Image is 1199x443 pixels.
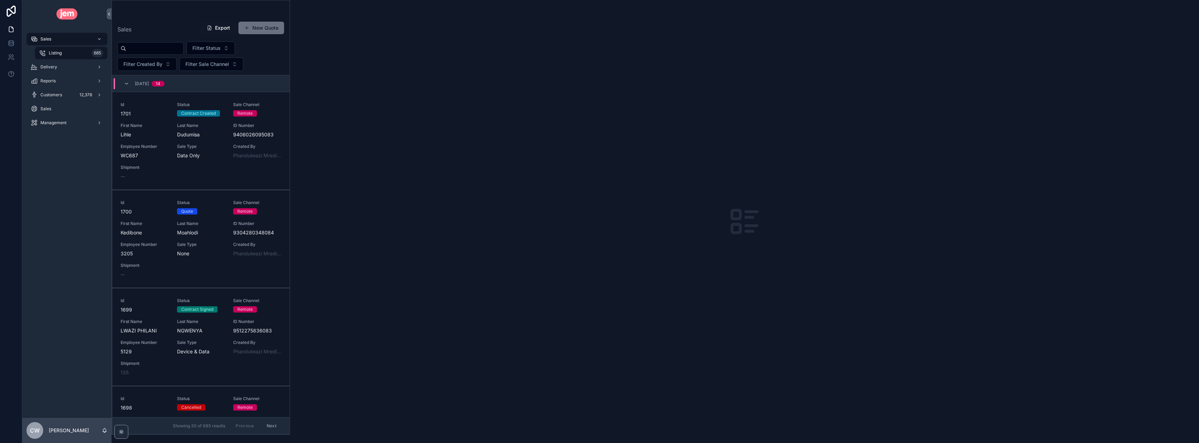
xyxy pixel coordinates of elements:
div: Contract Created [181,110,216,117]
div: 14 [156,81,160,87]
span: 5129 [121,348,169,355]
span: Sale Channel [233,102,281,107]
span: 1701 [121,110,169,117]
span: Sale Type [177,144,225,149]
span: Shipment [121,361,169,366]
span: Shipment [121,165,169,170]
span: 1699 [121,306,169,313]
span: ID Number [233,123,281,128]
a: Phandulwazi Mredlana [233,152,281,159]
span: First Name [121,319,169,324]
a: Sales [26,103,107,115]
span: Sales [40,36,51,42]
button: New Quote [238,22,284,34]
span: 9406026095083 [233,131,281,138]
a: Sales [26,33,107,45]
span: Id [121,396,169,401]
span: Created By [233,242,281,247]
div: Remote [237,110,253,117]
span: Sale Channel [233,396,281,401]
span: Sales [117,25,131,33]
span: Lihle [121,131,169,138]
span: Data Only [177,152,225,159]
span: Employee Number [121,242,169,247]
div: Remote [237,306,253,313]
span: Dudumisa [177,131,225,138]
p: [PERSON_NAME] [49,427,89,434]
a: Reports [26,75,107,87]
span: Created By [233,144,281,149]
a: Delivery [26,61,107,73]
span: Status [177,200,225,205]
span: [DATE] [135,81,149,87]
div: scrollable content [22,28,112,138]
a: Id1701StatusContract CreatedSale ChannelRemoteFirst NameLihleLast NameDudumisaID Number9406026095... [112,92,290,190]
button: Select Button [117,58,177,71]
a: Management [26,117,107,129]
a: Phandulwazi Mredlana [233,250,281,257]
span: Sale Type [177,340,225,345]
a: Phandulwazi Mredlana [233,348,281,355]
span: Kedibone [121,229,169,236]
span: Filter Sale Channel [185,61,229,68]
span: Sale Type [177,242,225,247]
span: First Name [121,417,169,422]
div: Remote [237,208,253,215]
span: WC687 [121,152,169,159]
span: Id [121,298,169,303]
span: -- [121,271,125,278]
span: 1698 [121,404,169,411]
span: Filter Created By [123,61,162,68]
button: Export [201,22,236,34]
span: 1700 [121,208,169,215]
div: Contract Signed [181,306,213,313]
span: Reports [40,78,56,84]
div: Remote [237,404,253,411]
a: 135 [121,369,129,376]
span: Showing 30 of 685 results [173,423,225,429]
span: Delivery [40,64,57,70]
span: Management [40,120,67,126]
span: Listing [49,50,62,56]
span: Created By [233,340,281,345]
span: Filter Status [192,45,221,52]
a: Customers12,378 [26,89,107,101]
span: None [177,250,225,257]
span: Sales [40,106,51,112]
button: Next [262,420,281,431]
span: Last Name [177,319,225,324]
button: Select Button [186,42,235,55]
div: 12,378 [77,91,94,99]
span: Employee Number [121,144,169,149]
img: App logo [56,8,78,20]
a: Listing685 [35,47,107,59]
span: Status [177,298,225,303]
span: ID Number [233,221,281,226]
a: Id1700StatusQuoteSale ChannelRemoteFirst NameKediboneLast NameMoahlodiID Number9304280348084Emplo... [112,190,290,288]
span: Last Name [177,123,225,128]
span: Shipment [121,263,169,268]
span: Device & Data [177,348,225,355]
span: Customers [40,92,62,98]
span: 9304280348084 [233,229,281,236]
span: Status [177,102,225,107]
span: -- [121,173,125,180]
span: Moahlodi [177,229,225,236]
span: First Name [121,221,169,226]
button: Select Button [180,58,243,71]
span: Id [121,200,169,205]
span: Sale Channel [233,298,281,303]
span: ID Number [233,319,281,324]
span: Last Name [177,221,225,226]
span: CW [30,426,40,435]
span: Sale Channel [233,200,281,205]
a: Id1699StatusContract SignedSale ChannelRemoteFirst NameLWAZI PHILANILast NameNGWENYAID Number9512... [112,288,290,386]
span: 9512275836083 [233,327,281,334]
span: First Name [121,123,169,128]
span: Id [121,102,169,107]
span: Status [177,396,225,401]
